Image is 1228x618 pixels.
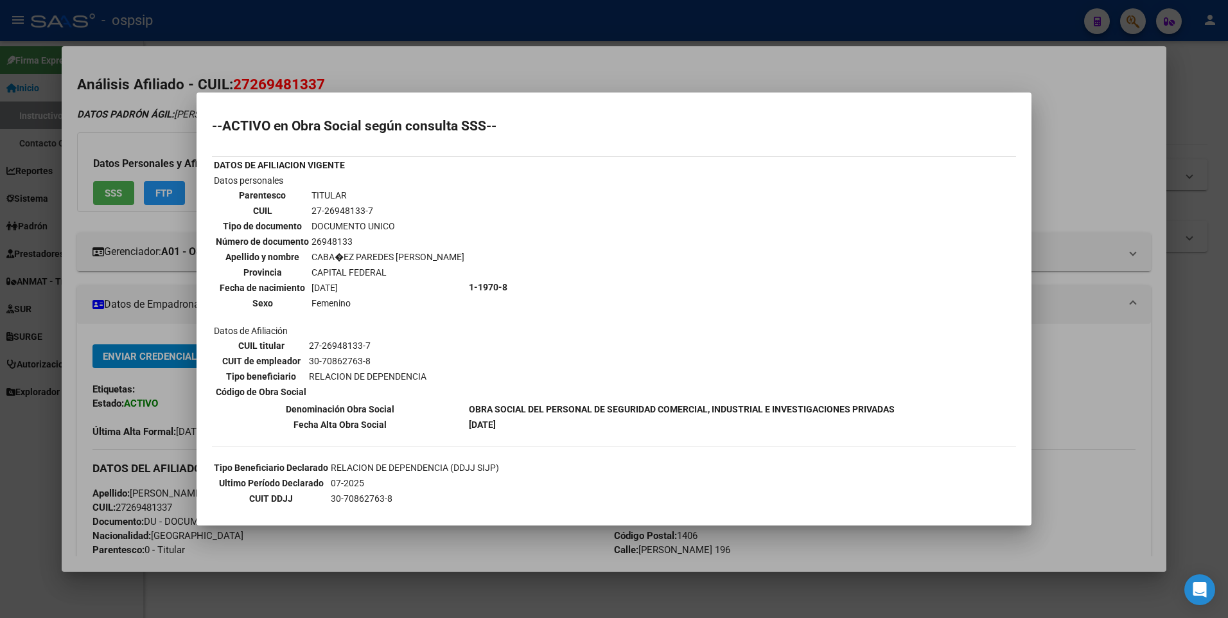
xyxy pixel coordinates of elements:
td: Datos personales Datos de Afiliación [213,173,467,401]
th: Tipo beneficiario [215,369,307,384]
td: TITULAR [311,188,465,202]
th: Ultimo Período Declarado [213,476,329,490]
th: CUIL [215,204,310,218]
td: RELACION DE DEPENDENCIA [308,369,427,384]
b: DATOS DE AFILIACION VIGENTE [214,160,345,170]
th: Sexo [215,296,310,310]
th: Obra Social DDJJ [213,507,329,521]
th: CUIT de empleador [215,354,307,368]
th: Código de Obra Social [215,385,307,399]
th: Tipo Beneficiario Declarado [213,461,329,475]
div: Open Intercom Messenger [1184,574,1215,605]
td: 30-70862763-8 [308,354,427,368]
td: CABA�EZ PAREDES [PERSON_NAME] [311,250,465,264]
td: RELACION DE DEPENDENCIA (DDJJ SIJP) [330,461,785,475]
td: 27-26948133-7 [311,204,465,218]
td: 30-70862763-8 [330,491,785,506]
td: DOCUMENTO UNICO [311,219,465,233]
td: CAPITAL FEDERAL [311,265,465,279]
th: Fecha Alta Obra Social [213,418,467,432]
th: CUIL titular [215,339,307,353]
th: CUIT DDJJ [213,491,329,506]
td: 07-2025 [330,476,785,490]
td: 119708-OBRA SOCIAL DEL PERSONAL DE SEGURIDAD COMERCIAL, INDUSTRIAL E INVESTIGACIONES PRIVADAS [330,507,785,521]
th: Provincia [215,265,310,279]
td: Femenino [311,296,465,310]
b: [DATE] [469,419,496,430]
td: 27-26948133-7 [308,339,427,353]
th: Denominación Obra Social [213,402,467,416]
td: 26948133 [311,234,465,249]
b: 1-1970-8 [469,282,507,292]
th: Apellido y nombre [215,250,310,264]
th: Fecha de nacimiento [215,281,310,295]
h2: --ACTIVO en Obra Social según consulta SSS-- [212,119,1016,132]
td: [DATE] [311,281,465,295]
b: OBRA SOCIAL DEL PERSONAL DE SEGURIDAD COMERCIAL, INDUSTRIAL E INVESTIGACIONES PRIVADAS [469,404,895,414]
th: Parentesco [215,188,310,202]
th: Número de documento [215,234,310,249]
th: Tipo de documento [215,219,310,233]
